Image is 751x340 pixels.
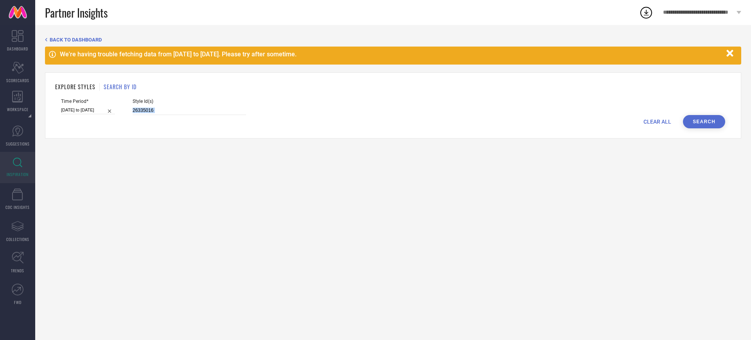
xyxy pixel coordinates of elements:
[104,83,137,91] h1: SEARCH BY ID
[683,115,725,128] button: Search
[61,106,115,114] input: Select time period
[133,99,246,104] span: Style Id(s)
[50,37,102,43] span: BACK TO DASHBOARD
[45,5,108,21] span: Partner Insights
[6,236,29,242] span: COLLECTIONS
[7,106,29,112] span: WORKSPACE
[45,37,741,43] div: Back TO Dashboard
[7,46,28,52] span: DASHBOARD
[6,77,29,83] span: SCORECARDS
[55,83,95,91] h1: EXPLORE STYLES
[5,204,30,210] span: CDC INSIGHTS
[14,299,22,305] span: FWD
[643,119,671,125] span: CLEAR ALL
[639,5,653,20] div: Open download list
[11,268,24,273] span: TRENDS
[61,99,115,104] span: Time Period*
[60,50,722,58] div: We're having trouble fetching data from [DATE] to [DATE]. Please try after sometime.
[7,171,29,177] span: INSPIRATION
[133,106,246,115] input: Enter comma separated style ids e.g. 12345, 67890
[6,141,30,147] span: SUGGESTIONS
